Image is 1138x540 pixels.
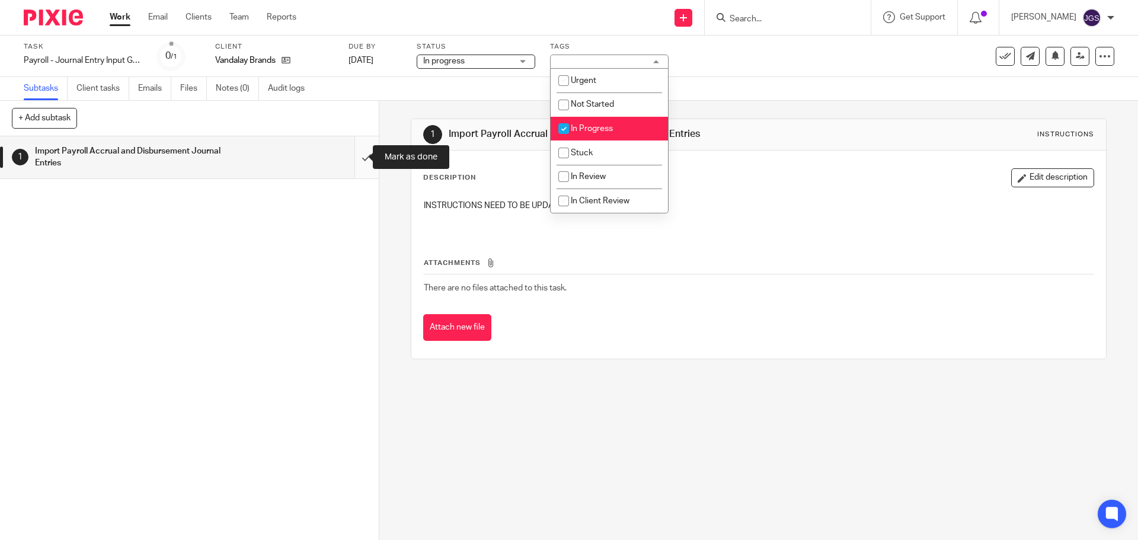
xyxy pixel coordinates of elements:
[186,11,212,23] a: Clients
[1082,8,1101,27] img: svg%3E
[24,77,68,100] a: Subtasks
[571,197,629,205] span: In Client Review
[423,173,476,183] p: Description
[349,56,373,65] span: [DATE]
[138,77,171,100] a: Emails
[165,49,177,63] div: 0
[900,13,945,21] span: Get Support
[571,100,614,108] span: Not Started
[215,55,276,66] p: Vandalay Brands
[571,124,613,133] span: In Progress
[268,77,314,100] a: Audit logs
[550,42,669,52] label: Tags
[148,11,168,23] a: Email
[216,77,259,100] a: Notes (0)
[424,260,481,266] span: Attachments
[24,55,142,66] div: Payroll - Journal Entry Input Group B (VAN)
[24,55,142,66] div: Payroll - Journal Entry Input Group B ([GEOGRAPHIC_DATA])
[1011,11,1076,23] p: [PERSON_NAME]
[728,14,835,25] input: Search
[110,11,130,23] a: Work
[449,128,784,140] h1: Import Payroll Accrual and Disbursement Journal Entries
[76,77,129,100] a: Client tasks
[349,42,402,52] label: Due by
[424,284,567,292] span: There are no files attached to this task.
[1037,130,1094,139] div: Instructions
[12,108,77,128] button: + Add subtask
[180,77,207,100] a: Files
[423,57,465,65] span: In progress
[424,200,1093,212] p: INSTRUCTIONS NEED TO BE UPDATED.
[423,125,442,144] div: 1
[12,149,28,165] div: 1
[423,314,491,341] button: Attach new file
[571,172,606,181] span: In Review
[24,9,83,25] img: Pixie
[1011,168,1094,187] button: Edit description
[417,42,535,52] label: Status
[215,42,334,52] label: Client
[571,149,593,157] span: Stuck
[35,142,240,172] h1: Import Payroll Accrual and Disbursement Journal Entries
[571,76,596,85] span: Urgent
[229,11,249,23] a: Team
[171,53,177,60] small: /1
[24,42,142,52] label: Task
[267,11,296,23] a: Reports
